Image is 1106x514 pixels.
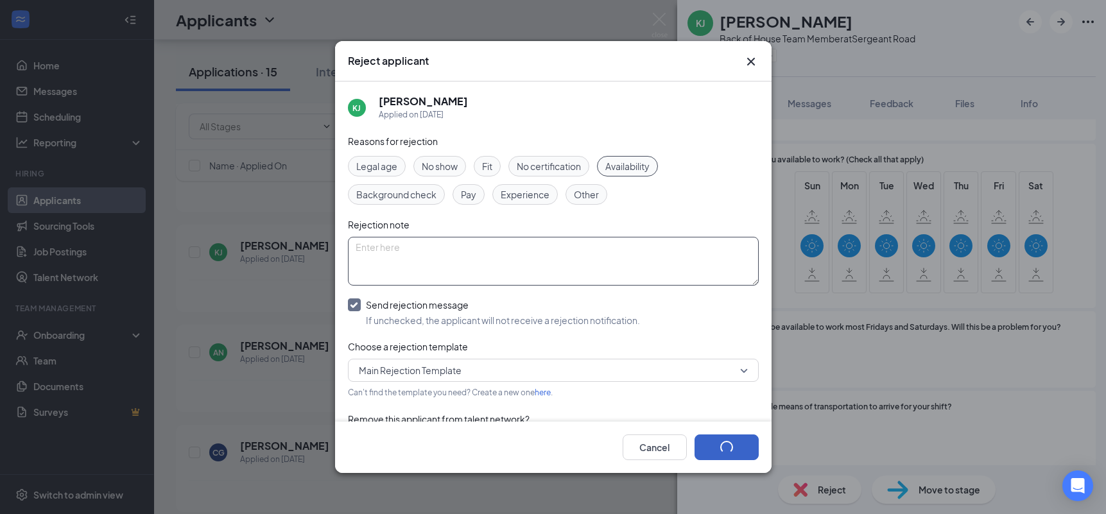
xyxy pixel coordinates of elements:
[379,108,468,121] div: Applied on [DATE]
[348,388,553,397] span: Can't find the template you need? Create a new one .
[348,341,468,352] span: Choose a rejection template
[461,187,476,201] span: Pay
[482,159,492,173] span: Fit
[517,159,581,173] span: No certification
[623,434,687,460] button: Cancel
[348,413,530,425] span: Remove this applicant from talent network?
[501,187,549,201] span: Experience
[574,187,599,201] span: Other
[356,159,397,173] span: Legal age
[356,187,436,201] span: Background check
[743,54,759,69] button: Close
[348,219,410,230] span: Rejection note
[605,159,650,173] span: Availability
[352,103,361,114] div: KJ
[535,388,551,397] a: here
[422,159,458,173] span: No show
[348,135,438,147] span: Reasons for rejection
[743,54,759,69] svg: Cross
[348,54,429,68] h3: Reject applicant
[379,94,468,108] h5: [PERSON_NAME]
[1062,470,1093,501] div: Open Intercom Messenger
[359,361,462,380] span: Main Rejection Template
